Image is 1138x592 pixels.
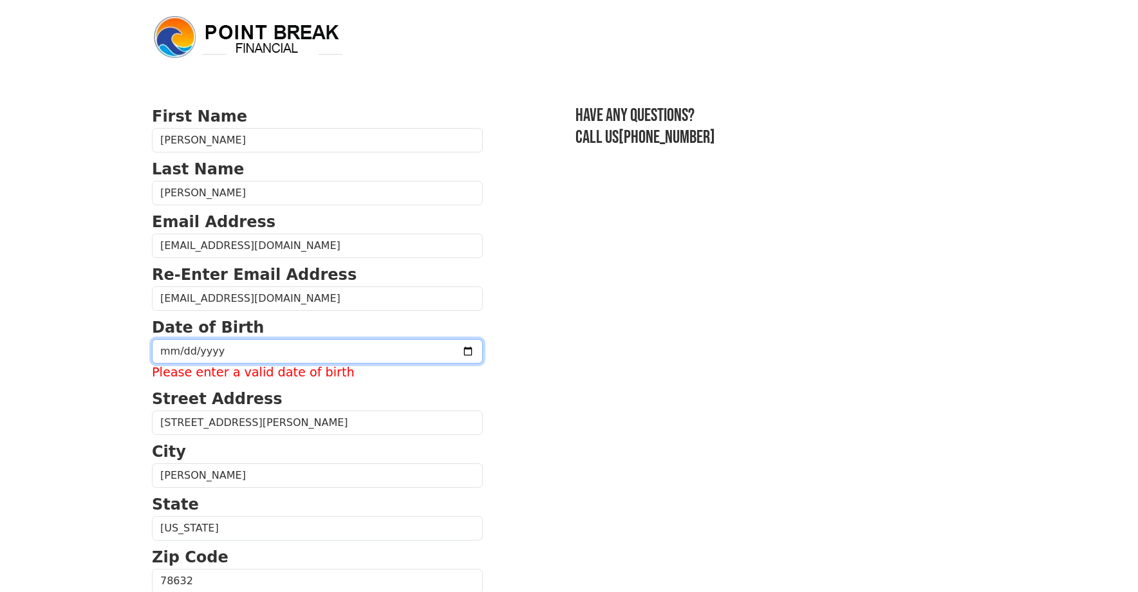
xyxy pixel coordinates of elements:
[152,463,483,488] input: City
[152,234,483,258] input: Email Address
[152,495,199,513] strong: State
[575,127,986,149] h3: Call us
[152,443,186,461] strong: City
[152,390,283,408] strong: Street Address
[152,213,275,231] strong: Email Address
[152,160,244,178] strong: Last Name
[152,364,483,382] label: Please enter a valid date of birth
[152,107,247,125] strong: First Name
[152,181,483,205] input: Last Name
[152,128,483,153] input: First Name
[152,14,345,60] img: logo.png
[152,286,483,311] input: Re-Enter Email Address
[152,548,229,566] strong: Zip Code
[619,127,715,148] a: [PHONE_NUMBER]
[152,411,483,435] input: Street Address
[152,266,357,284] strong: Re-Enter Email Address
[575,105,986,127] h3: Have any questions?
[152,319,264,337] strong: Date of Birth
